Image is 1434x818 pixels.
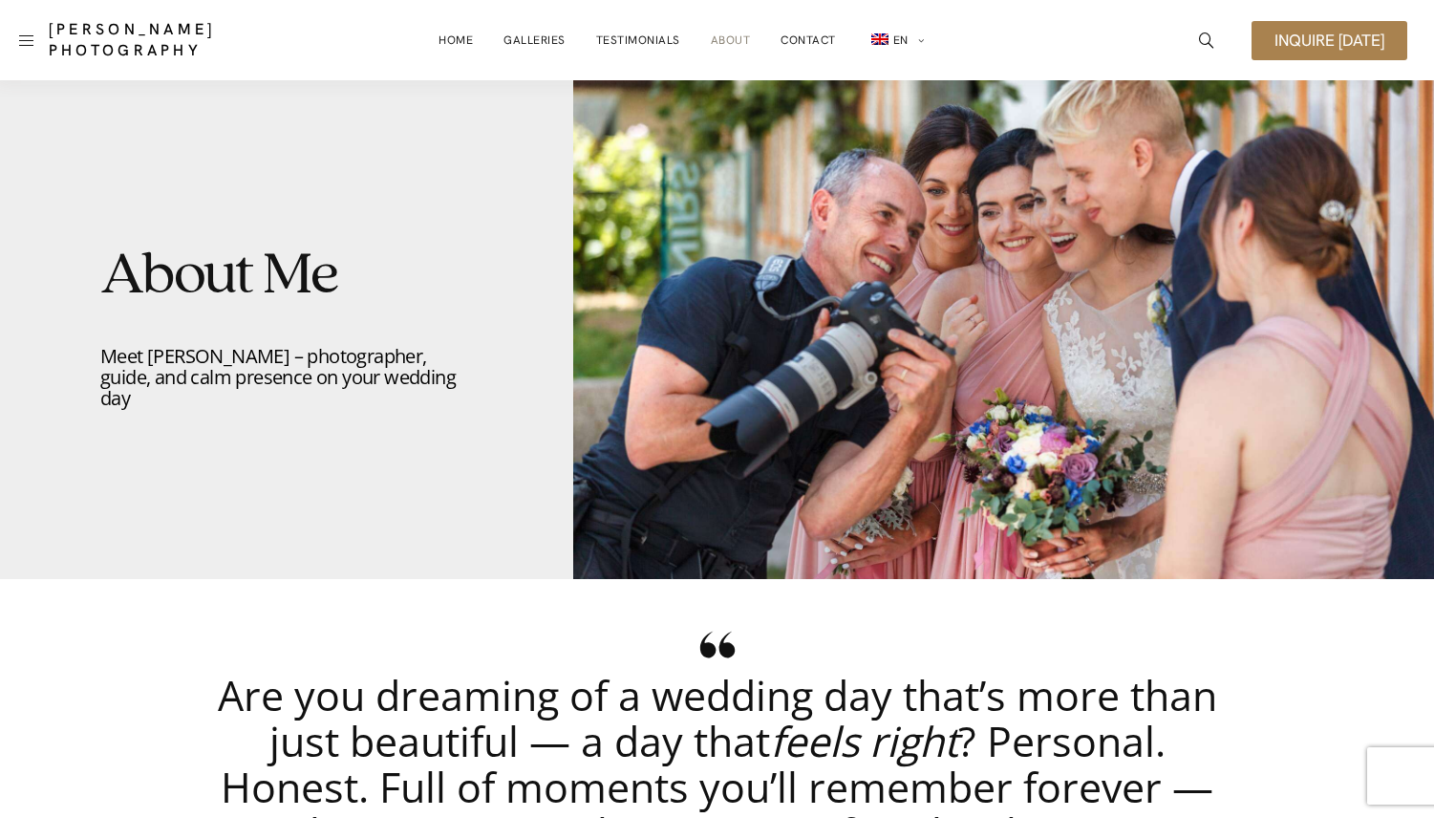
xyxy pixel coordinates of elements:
[1274,32,1384,49] span: Inquire [DATE]
[1189,23,1224,57] a: icon-magnifying-glass34
[871,33,888,45] img: EN
[503,21,566,59] a: Galleries
[596,21,680,59] a: Testimonials
[893,32,909,48] span: EN
[100,346,473,409] p: Meet [PERSON_NAME] – photographer, guide, and calm presence on your wedding day
[100,250,473,302] h1: About Me
[867,21,925,60] a: en_GBEN
[49,19,283,61] a: [PERSON_NAME] Photography
[770,713,958,769] em: feels right
[711,21,751,59] a: About
[439,21,473,59] a: Home
[781,21,836,59] a: Contact
[1252,21,1407,60] a: Inquire [DATE]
